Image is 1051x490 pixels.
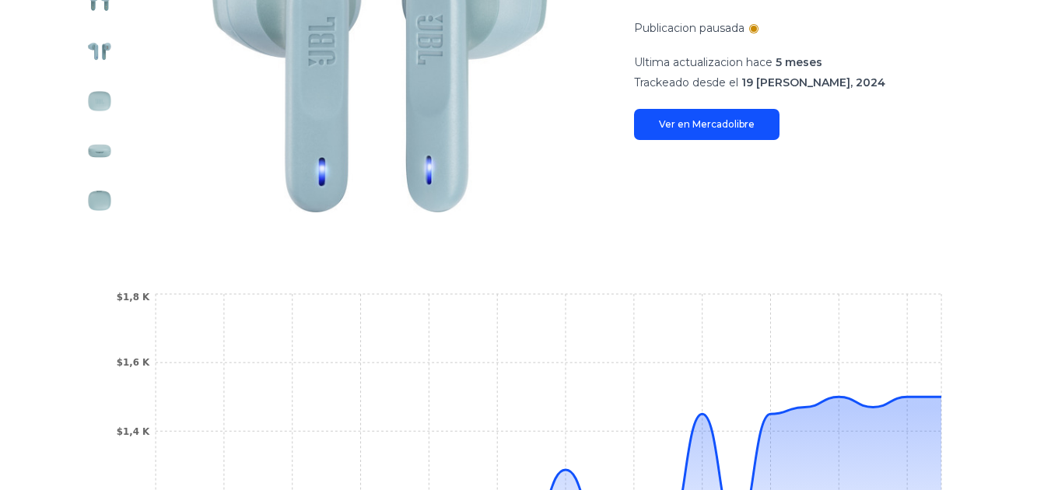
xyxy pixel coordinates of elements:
[87,89,112,114] img: Audífonos Inalámbricos Jbl Vibe Flex Bluetooth In-ear Ip54 Color Menta
[634,75,738,89] span: Trackeado desde el
[634,109,779,140] a: Ver en Mercadolibre
[117,357,150,368] tspan: $1,6 K
[634,20,744,36] p: Publicacion pausada
[117,292,150,303] tspan: $1,8 K
[87,39,112,64] img: Audífonos Inalámbricos Jbl Vibe Flex Bluetooth In-ear Ip54 Color Menta
[634,55,772,69] span: Ultima actualizacion hace
[776,55,822,69] span: 5 meses
[87,188,112,213] img: Audífonos Inalámbricos Jbl Vibe Flex Bluetooth In-ear Ip54 Color Menta
[87,138,112,163] img: Audífonos Inalámbricos Jbl Vibe Flex Bluetooth In-ear Ip54 Color Menta
[117,426,150,437] tspan: $1,4 K
[741,75,885,89] span: 19 [PERSON_NAME], 2024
